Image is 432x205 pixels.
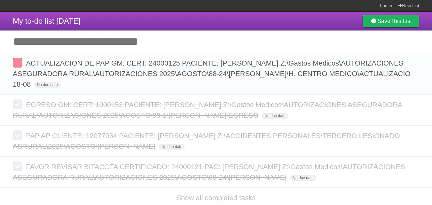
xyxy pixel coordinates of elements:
[390,18,412,24] b: This List
[159,144,185,150] span: No due date
[13,17,81,25] span: My to-do list [DATE]
[13,130,22,140] label: Done
[13,163,405,181] span: FAVOR REVISAR BITACOTA CERTIFICADO: 24000121 PAC: [PERSON_NAME] Z:\Gastos Medicos\AUTORIZACIONES ...
[13,58,22,67] label: Done
[176,194,255,202] a: Show all completed tasks
[290,175,316,181] span: No due date
[13,99,22,109] label: Done
[262,113,288,119] span: No due date
[363,15,419,28] a: SaveThis List
[13,162,22,171] label: Done
[13,101,402,119] span: EGRESO GM: CERT: 1000153 PACIENTE: [PERSON_NAME] Z:\Gastos Medicos\AUTORIZACIONES ASEGURADORA RUR...
[13,132,400,150] span: PAP AP CLIENTE: 12077034 PACIENTE: [PERSON_NAME] Z:\ACCIDENTES PERSONALES\TERCERO LESIONADO ASRUR...
[34,82,60,88] span: No due date
[13,59,411,88] span: ACTUALIZACION DE PAP GM: CERT: 24000125 PACIENTE: [PERSON_NAME] Z:\Gastos Medicos\AUTORIZACIONES ...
